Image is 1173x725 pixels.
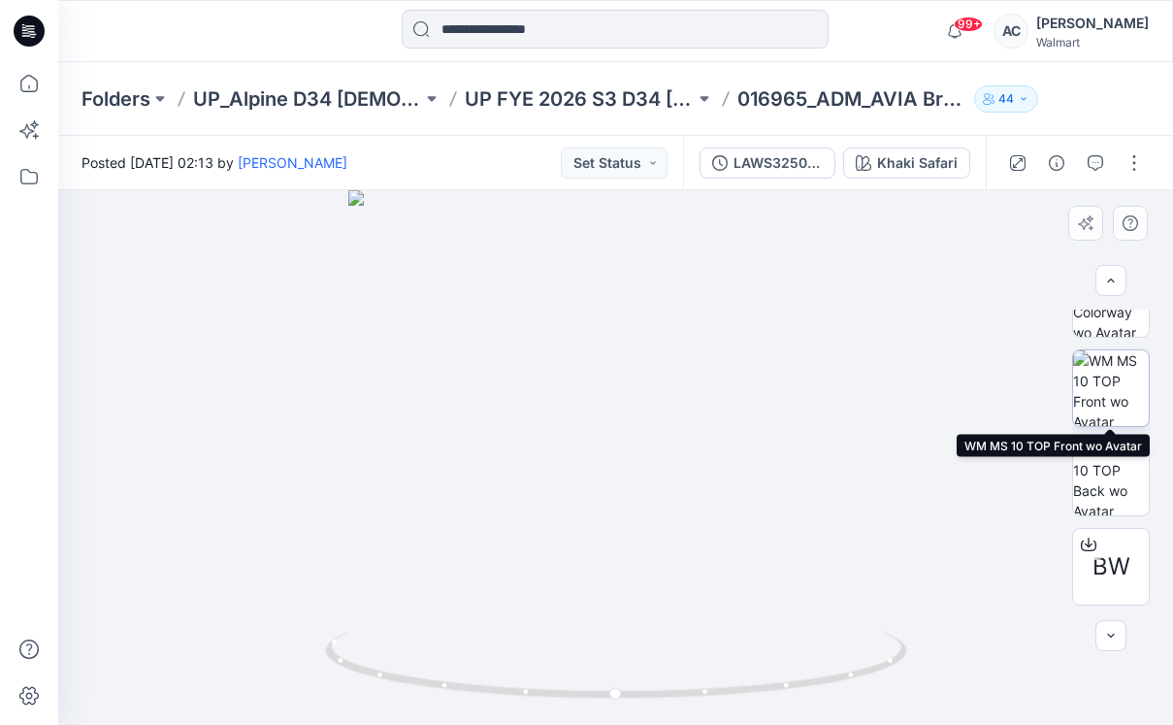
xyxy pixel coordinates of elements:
span: BW [1092,549,1130,584]
a: Folders [81,85,150,113]
span: Posted [DATE] 02:13 by [81,152,347,173]
div: Khaki Safari [877,152,958,174]
p: 016965_ADM_AVIA Brushed Rib Mock Neck Pullover [737,85,966,113]
div: Walmart [1036,35,1149,49]
div: [PERSON_NAME] [1036,12,1149,35]
div: LAWS325044_ADM_Brushed Rib Mock Neck Pullover [733,152,823,174]
button: Khaki Safari [843,148,970,179]
p: 44 [998,88,1014,110]
img: WM MS 10 TOP Back wo Avatar [1073,440,1149,515]
button: 44 [974,85,1038,113]
img: WM MS 10 TOP Front wo Avatar [1073,350,1149,426]
span: 99+ [954,16,983,32]
a: [PERSON_NAME] [238,154,347,171]
div: AC [994,14,1028,49]
button: LAWS325044_ADM_Brushed Rib Mock Neck Pullover [700,148,835,179]
button: Details [1041,148,1072,179]
a: UP_Alpine D34 [DEMOGRAPHIC_DATA] Active [193,85,422,113]
a: UP FYE 2026 S3 D34 [DEMOGRAPHIC_DATA] Active Alpine [465,85,694,113]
